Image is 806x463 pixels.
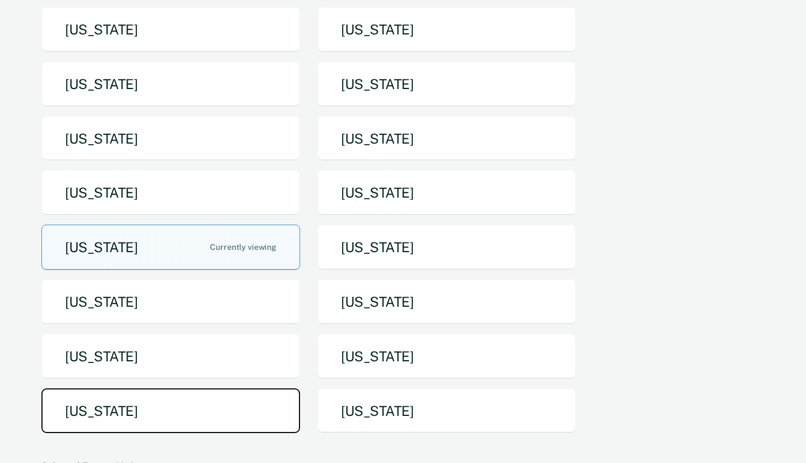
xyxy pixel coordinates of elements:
[41,61,300,107] button: [US_STATE]
[317,279,576,325] button: [US_STATE]
[41,7,300,52] button: [US_STATE]
[317,116,576,161] button: [US_STATE]
[41,225,300,270] button: [US_STATE]
[41,170,300,215] button: [US_STATE]
[41,116,300,161] button: [US_STATE]
[317,388,576,434] button: [US_STATE]
[317,7,576,52] button: [US_STATE]
[317,334,576,379] button: [US_STATE]
[317,61,576,107] button: [US_STATE]
[41,279,300,325] button: [US_STATE]
[41,388,300,434] button: [US_STATE]
[317,170,576,215] button: [US_STATE]
[317,225,576,270] button: [US_STATE]
[41,334,300,379] button: [US_STATE]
